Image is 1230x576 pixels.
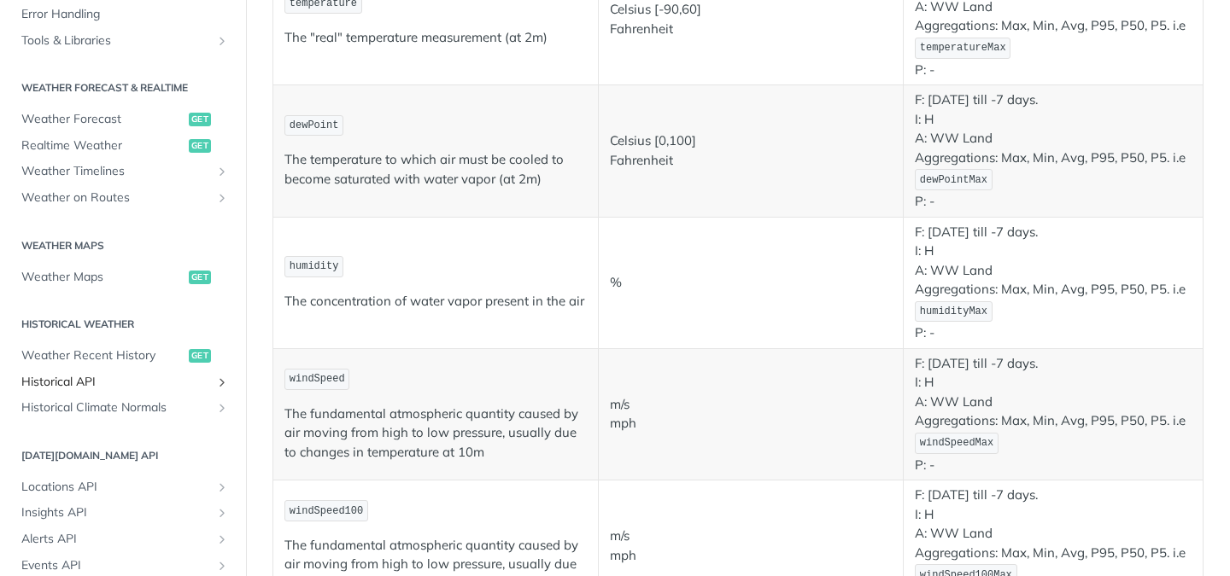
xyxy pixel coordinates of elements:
a: Weather Recent Historyget [13,343,233,369]
a: Locations APIShow subpages for Locations API [13,474,233,500]
button: Show subpages for Locations API [215,480,229,494]
p: The "real" temperature measurement (at 2m) [284,28,587,48]
button: Show subpages for Tools & Libraries [215,34,229,48]
span: Weather Forecast [21,111,184,128]
span: Historical Climate Normals [21,399,211,416]
h2: Historical Weather [13,317,233,332]
p: % [610,273,892,293]
span: Weather Timelines [21,163,211,180]
a: Alerts APIShow subpages for Alerts API [13,527,233,552]
span: humidityMax [920,305,987,317]
h2: [DATE][DOMAIN_NAME] API [13,448,233,463]
button: Show subpages for Events API [215,559,229,573]
span: windSpeedMax [920,437,993,449]
a: Weather TimelinesShow subpages for Weather Timelines [13,159,233,184]
span: Locations API [21,479,211,496]
p: m/s mph [610,527,892,565]
span: Error Handling [21,6,229,23]
span: Historical API [21,374,211,391]
p: Celsius [0,100] Fahrenheit [610,131,892,170]
a: Weather on RoutesShow subpages for Weather on Routes [13,185,233,211]
button: Show subpages for Historical API [215,375,229,389]
span: humidity [290,260,339,272]
span: get [189,349,211,363]
a: Historical APIShow subpages for Historical API [13,369,233,395]
p: F: [DATE] till -7 days. I: H A: WW Land Aggregations: Max, Min, Avg, P95, P50, P5. i.e P: - [915,354,1192,474]
span: Insights API [21,504,211,521]
span: Weather Maps [21,269,184,286]
button: Show subpages for Insights API [215,506,229,520]
p: The temperature to which air must be cooled to become saturated with water vapor (at 2m) [284,150,587,189]
span: Weather Recent History [21,347,184,364]
span: Realtime Weather [21,137,184,154]
p: F: [DATE] till -7 days. I: H A: WW Land Aggregations: Max, Min, Avg, P95, P50, P5. i.e P: - [915,90,1192,211]
a: Tools & LibrariesShow subpages for Tools & Libraries [13,28,233,54]
p: m/s mph [610,395,892,433]
a: Insights APIShow subpages for Insights API [13,500,233,526]
span: dewPointMax [920,174,987,186]
p: The concentration of water vapor present in the air [284,292,587,311]
p: F: [DATE] till -7 days. I: H A: WW Land Aggregations: Max, Min, Avg, P95, P50, P5. i.e P: - [915,223,1192,343]
span: Alerts API [21,531,211,548]
span: get [189,139,211,153]
h2: Weather Forecast & realtime [13,80,233,96]
span: temperatureMax [920,42,1006,54]
a: Realtime Weatherget [13,133,233,159]
span: get [189,113,211,126]
button: Show subpages for Historical Climate Normals [215,401,229,415]
span: dewPoint [290,119,339,131]
span: windSpeed [290,373,345,385]
a: Error Handling [13,2,233,27]
span: Tools & Libraries [21,32,211,49]
a: Weather Mapsget [13,265,233,290]
a: Historical Climate NormalsShow subpages for Historical Climate Normals [13,395,233,421]
p: The fundamental atmospheric quantity caused by air moving from high to low pressure, usually due ... [284,404,587,463]
span: Weather on Routes [21,189,211,207]
button: Show subpages for Weather on Routes [215,191,229,205]
h2: Weather Maps [13,238,233,253]
button: Show subpages for Alerts API [215,532,229,546]
span: get [189,271,211,284]
span: Events API [21,557,211,574]
span: windSpeed100 [290,505,363,517]
button: Show subpages for Weather Timelines [215,165,229,178]
a: Weather Forecastget [13,107,233,132]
